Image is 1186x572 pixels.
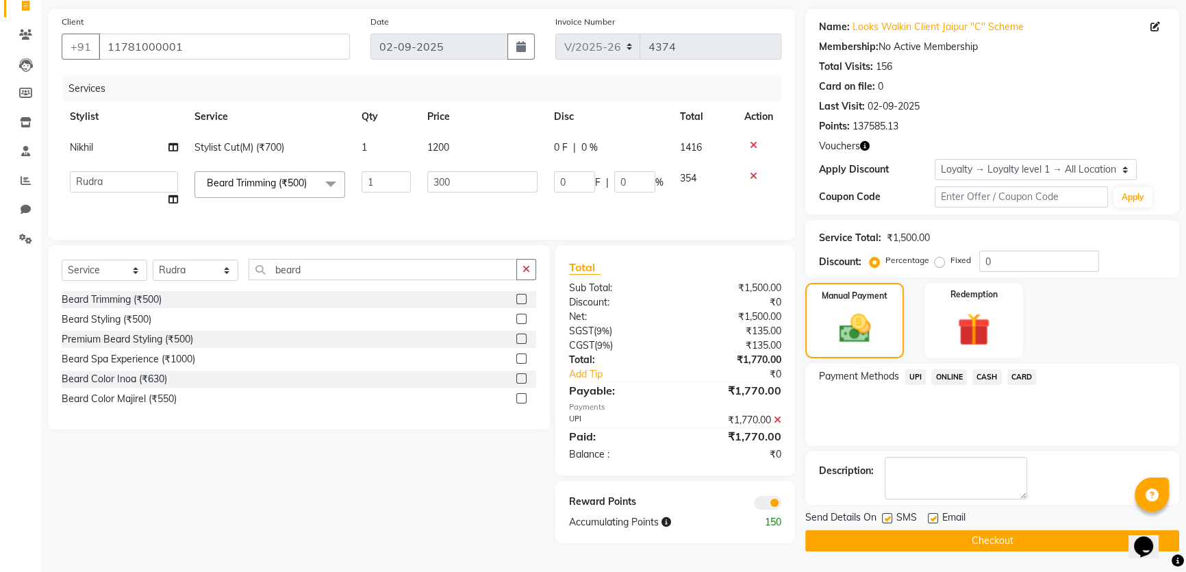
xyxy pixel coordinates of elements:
div: Discount: [559,295,675,310]
div: Beard Spa Experience (₹1000) [62,352,195,366]
div: Last Visit: [819,99,865,114]
div: ₹1,500.00 [887,231,930,245]
div: Paid: [559,428,675,445]
span: 9% [597,340,610,351]
div: ( ) [559,324,675,338]
span: 1200 [427,141,449,153]
span: 1 [362,141,367,153]
span: % [655,175,664,190]
label: Fixed [950,254,971,266]
span: Vouchers [819,139,860,153]
div: ₹0 [675,447,792,462]
img: _gift.svg [947,309,1000,350]
th: Price [419,101,546,132]
div: No Active Membership [819,40,1165,54]
div: Points: [819,119,850,134]
span: SGST [569,325,594,337]
label: Date [370,16,389,28]
div: Total Visits: [819,60,873,74]
div: Payable: [559,382,675,399]
span: 9% [596,325,609,336]
button: +91 [62,34,100,60]
div: UPI [559,413,675,427]
span: Nikhil [70,141,93,153]
div: ₹1,770.00 [675,382,792,399]
div: ( ) [559,338,675,353]
span: Total [569,260,601,275]
span: CARD [1007,369,1037,385]
input: Search or Scan [249,259,517,280]
div: Apply Discount [819,162,935,177]
a: Looks Walkin Client Jaipur "C" Scheme [853,20,1024,34]
button: Apply [1113,187,1152,208]
div: Coupon Code [819,190,935,204]
div: Beard Color Majirel (₹550) [62,392,177,406]
label: Invoice Number [555,16,615,28]
button: Checkout [805,530,1179,551]
th: Service [186,101,353,132]
div: Accumulating Points [559,515,734,530]
span: F [595,175,601,190]
th: Stylist [62,101,186,132]
span: CGST [569,339,594,351]
span: Send Details On [805,510,876,527]
span: Beard Trimming (₹500) [207,177,307,189]
div: 0 [878,79,883,94]
th: Action [736,101,781,132]
div: Beard Color Inoa (₹630) [62,372,167,386]
div: Beard Trimming (₹500) [62,293,162,307]
span: UPI [905,369,926,385]
span: ONLINE [931,369,967,385]
span: 1416 [680,141,702,153]
span: 0 % [581,140,598,155]
div: ₹135.00 [675,324,792,338]
div: ₹0 [694,367,792,382]
input: Search by Name/Mobile/Email/Code [99,34,350,60]
input: Enter Offer / Coupon Code [935,186,1108,208]
div: ₹1,770.00 [675,428,792,445]
div: Name: [819,20,850,34]
div: ₹135.00 [675,338,792,353]
div: Premium Beard Styling (₹500) [62,332,193,347]
span: Email [942,510,966,527]
div: Discount: [819,255,861,269]
div: Sub Total: [559,281,675,295]
div: Net: [559,310,675,324]
div: Total: [559,353,675,367]
a: x [307,177,313,189]
div: 150 [733,515,792,530]
span: | [573,140,576,155]
img: _cash.svg [829,310,881,347]
div: Card on file: [819,79,875,94]
div: ₹0 [675,295,792,310]
span: 0 F [554,140,568,155]
div: Beard Styling (₹500) [62,312,151,327]
label: Redemption [950,288,998,301]
div: ₹1,500.00 [675,281,792,295]
div: Membership: [819,40,879,54]
div: ₹1,770.00 [675,353,792,367]
span: | [606,175,609,190]
div: Payments [569,401,782,413]
div: Service Total: [819,231,881,245]
div: ₹1,770.00 [675,413,792,427]
label: Percentage [885,254,929,266]
th: Qty [353,101,419,132]
span: SMS [896,510,917,527]
div: 156 [876,60,892,74]
label: Manual Payment [822,290,887,302]
div: 02-09-2025 [868,99,920,114]
th: Disc [546,101,672,132]
span: 354 [680,172,696,184]
label: Client [62,16,84,28]
span: CASH [972,369,1002,385]
span: Stylist Cut(M) (₹700) [194,141,284,153]
div: Description: [819,464,874,478]
span: Payment Methods [819,369,899,384]
div: 137585.13 [853,119,898,134]
iframe: chat widget [1128,517,1172,558]
a: Add Tip [559,367,695,382]
div: Services [63,76,792,101]
div: ₹1,500.00 [675,310,792,324]
div: Balance : [559,447,675,462]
